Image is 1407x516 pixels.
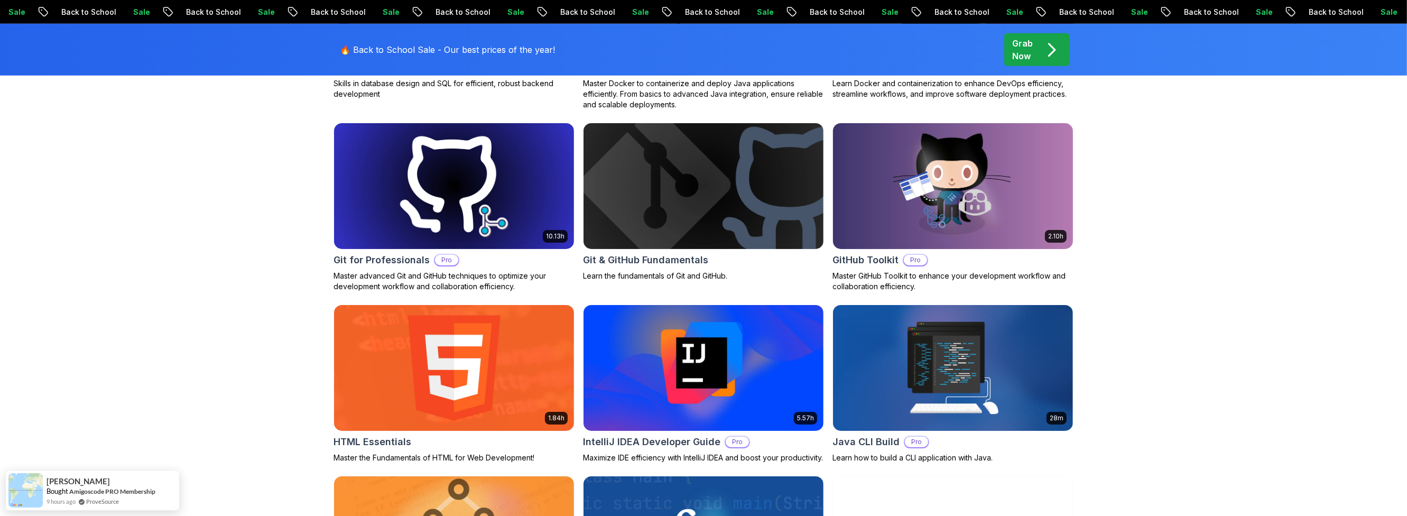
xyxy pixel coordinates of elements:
[334,453,575,463] p: Master the Fundamentals of HTML for Web Development!
[1371,7,1405,17] p: Sale
[832,78,1073,99] p: Learn Docker and containerization to enhance DevOps efficiency, streamline workflows, and improve...
[498,7,532,17] p: Sale
[872,7,906,17] p: Sale
[248,7,282,17] p: Sale
[583,435,720,449] h2: IntelliJ IDEA Developer Guide
[546,232,564,241] p: 10.13h
[925,7,997,17] p: Back to School
[334,305,574,431] img: HTML Essentials card
[726,437,749,447] p: Pro
[334,123,574,249] img: Git for Professionals card
[1012,37,1033,62] p: Grab Now
[583,78,824,110] p: Master Docker to containerize and deploy Java applications efficiently. From basics to advanced J...
[905,437,928,447] p: Pro
[833,305,1073,431] img: Java CLI Build card
[69,487,155,495] a: Amigoscode PRO Membership
[177,7,248,17] p: Back to School
[334,271,575,292] p: Master advanced Git and GitHub techniques to optimize your development workflow and collaboration...
[340,43,555,56] p: 🔥 Back to School Sale - Our best prices of the year!
[47,487,68,495] span: Bought
[301,7,373,17] p: Back to School
[52,7,124,17] p: Back to School
[832,123,1073,292] a: GitHub Toolkit card2.10hGitHub ToolkitProMaster GitHub Toolkit to enhance your development workfl...
[124,7,158,17] p: Sale
[334,78,575,99] p: Skills in database design and SQL for efficient, robust backend development
[904,255,927,265] p: Pro
[1299,7,1371,17] p: Back to School
[426,7,498,17] p: Back to School
[584,305,823,431] img: IntelliJ IDEA Developer Guide card
[373,7,407,17] p: Sale
[551,7,623,17] p: Back to School
[1246,7,1280,17] p: Sale
[8,473,43,508] img: provesource social proof notification image
[1122,7,1155,17] p: Sale
[800,7,872,17] p: Back to School
[86,497,119,506] a: ProveSource
[334,435,411,449] h2: HTML Essentials
[832,271,1073,292] p: Master GitHub Toolkit to enhance your development workflow and collaboration efficiency.
[334,123,575,292] a: Git for Professionals card10.13hGit for ProfessionalsProMaster advanced Git and GitHub techniques...
[747,7,781,17] p: Sale
[583,271,824,281] p: Learn the fundamentals of Git and GitHub.
[1050,414,1063,422] p: 28m
[584,123,823,249] img: Git & GitHub Fundamentals card
[832,305,1073,463] a: Java CLI Build card28mJava CLI BuildProLearn how to build a CLI application with Java.
[832,253,899,268] h2: GitHub Toolkit
[583,305,824,463] a: IntelliJ IDEA Developer Guide card5.57hIntelliJ IDEA Developer GuideProMaximize IDE efficiency wi...
[47,497,76,506] span: 9 hours ago
[1050,7,1122,17] p: Back to School
[334,305,575,463] a: HTML Essentials card1.84hHTML EssentialsMaster the Fundamentals of HTML for Web Development!
[997,7,1031,17] p: Sale
[583,253,708,268] h2: Git & GitHub Fundamentals
[583,453,824,463] p: Maximize IDE efficiency with IntelliJ IDEA and boost your productivity.
[623,7,656,17] p: Sale
[675,7,747,17] p: Back to School
[548,414,564,422] p: 1.84h
[334,253,430,268] h2: Git for Professionals
[1048,232,1063,241] p: 2.10h
[583,123,824,281] a: Git & GitHub Fundamentals cardGit & GitHub FundamentalsLearn the fundamentals of Git and GitHub.
[797,414,814,422] p: 5.57h
[435,255,458,265] p: Pro
[1174,7,1246,17] p: Back to School
[832,435,900,449] h2: Java CLI Build
[832,453,1073,463] p: Learn how to build a CLI application with Java.
[47,477,110,486] span: [PERSON_NAME]
[827,120,1079,252] img: GitHub Toolkit card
